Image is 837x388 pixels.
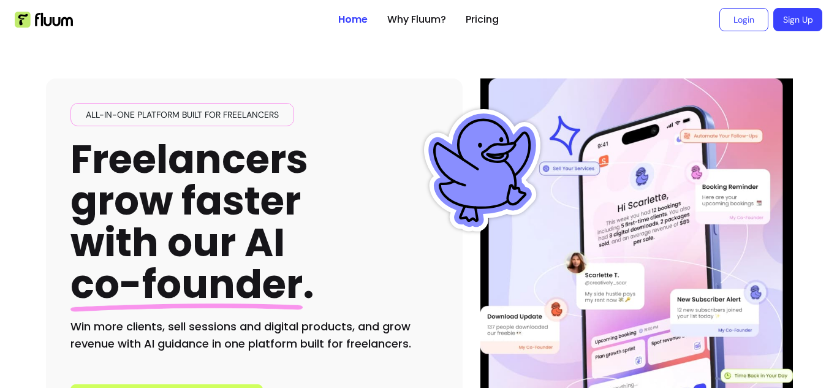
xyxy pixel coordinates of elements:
a: Login [719,8,768,31]
h2: Win more clients, sell sessions and digital products, and grow revenue with AI guidance in one pl... [70,318,438,352]
img: Fluum Logo [15,12,73,28]
h1: Freelancers grow faster with our AI . [70,139,314,306]
img: Fluum Duck sticker [421,109,543,232]
span: All-in-one platform built for freelancers [81,108,284,121]
a: Sign Up [773,8,822,31]
span: co-founder [70,257,303,311]
a: Why Fluum? [387,12,446,27]
a: Home [338,12,368,27]
a: Pricing [466,12,499,27]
